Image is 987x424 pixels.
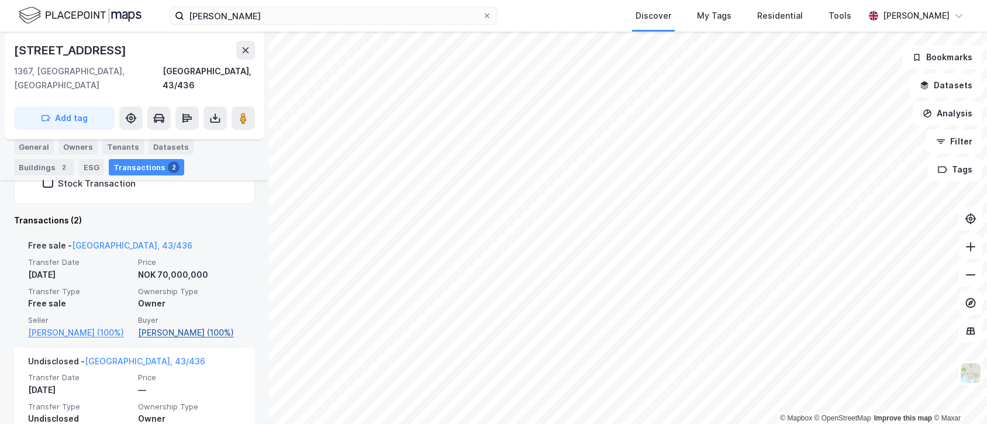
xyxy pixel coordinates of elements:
div: Owner [138,297,241,311]
div: Free sale [28,297,131,311]
span: Price [138,373,241,382]
span: Seller [28,315,131,325]
div: NOK 70,000,000 [138,268,241,282]
div: 1367, [GEOGRAPHIC_DATA], [GEOGRAPHIC_DATA] [14,64,163,92]
button: Datasets [910,74,982,97]
div: Owners [58,139,98,154]
div: — [138,383,241,397]
button: Tags [928,158,982,181]
button: Bookmarks [902,46,982,69]
div: [DATE] [28,268,131,282]
div: [GEOGRAPHIC_DATA], 43/436 [163,64,255,92]
div: Kontrollprogram for chat [929,368,987,424]
a: [GEOGRAPHIC_DATA], 43/436 [85,356,205,366]
div: Transactions [109,159,184,175]
span: Transfer Type [28,287,131,297]
span: Ownership Type [138,402,241,412]
button: Filter [926,130,982,153]
div: Transactions (2) [14,213,255,227]
a: [GEOGRAPHIC_DATA], 43/436 [72,240,192,250]
div: Discover [636,9,671,23]
img: logo.f888ab2527a4732fd821a326f86c7f29.svg [19,5,142,26]
span: Transfer Type [28,402,131,412]
input: Search by address, cadastre, landlords, tenants or people [184,7,482,25]
span: Price [138,257,241,267]
div: General [14,139,54,154]
div: Buildings [14,159,74,175]
a: [PERSON_NAME] (100%) [138,326,241,340]
div: [DATE] [28,383,131,397]
span: Ownership Type [138,287,241,297]
div: Free sale - [28,239,192,257]
div: 2 [168,161,180,173]
span: Transfer Date [28,373,131,382]
div: Stock Transaction [58,178,136,189]
span: Transfer Date [28,257,131,267]
div: [PERSON_NAME] [883,9,950,23]
div: ESG [79,159,104,175]
iframe: Chat Widget [929,368,987,424]
div: Tenants [102,139,144,154]
div: Tools [829,9,851,23]
span: Buyer [138,315,241,325]
div: My Tags [697,9,731,23]
button: Analysis [913,102,982,125]
div: Undisclosed - [28,354,205,373]
div: 2 [58,161,70,173]
button: Add tag [14,106,115,130]
a: Improve this map [874,414,932,422]
a: [PERSON_NAME] (100%) [28,326,131,340]
div: [STREET_ADDRESS] [14,41,129,60]
div: Residential [757,9,803,23]
a: OpenStreetMap [815,414,871,422]
img: Z [960,362,982,384]
div: Datasets [149,139,194,154]
a: Mapbox [780,414,812,422]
